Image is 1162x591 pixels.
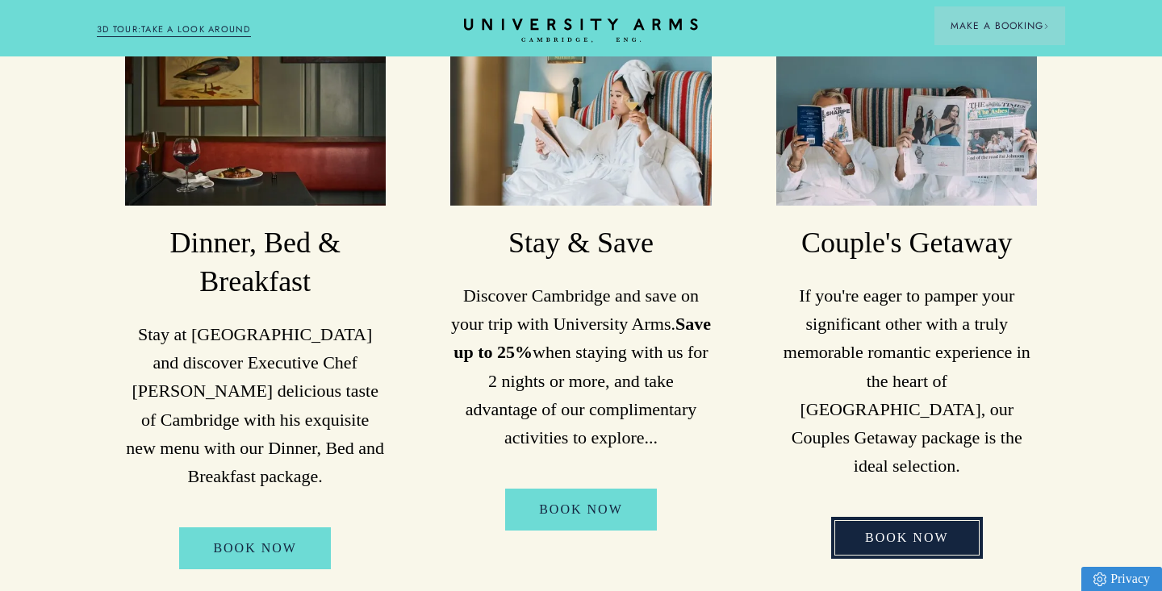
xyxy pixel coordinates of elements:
[450,224,711,263] h3: Stay & Save
[776,32,1037,206] img: image-cc672178e7943d27ef68f0ddbc5d4d06fb9232e3-4000x6000-jpg
[831,517,983,559] a: Book Now
[450,281,711,452] p: Discover Cambridge and save on your trip with University Arms. when staying with us for 2 nights ...
[505,489,657,531] a: Book Now
[1093,572,1106,586] img: Privacy
[125,32,386,206] img: image-a84cd6be42fa7fc105742933f10646be5f14c709-3000x2000-jpg
[97,23,251,37] a: 3D TOUR:TAKE A LOOK AROUND
[125,320,386,490] p: Stay at [GEOGRAPHIC_DATA] and discover Executive Chef [PERSON_NAME] delicious taste of Cambridge ...
[1043,23,1049,29] img: Arrow icon
[776,281,1037,480] p: If you're eager to pamper your significant other with a truly memorable romantic experience in th...
[934,6,1065,45] button: Make a BookingArrow icon
[125,224,386,302] h3: Dinner, Bed & Breakfast
[776,224,1037,263] h3: Couple's Getaway
[450,32,711,206] img: image-746cfa8014ef75a1f3583e04168a5861173af88c-4000x6000-jpg
[454,314,711,362] strong: Save up to 25%
[1081,567,1162,591] a: Privacy
[179,527,331,569] a: Book Now
[951,19,1049,33] span: Make a Booking
[464,19,698,44] a: Home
